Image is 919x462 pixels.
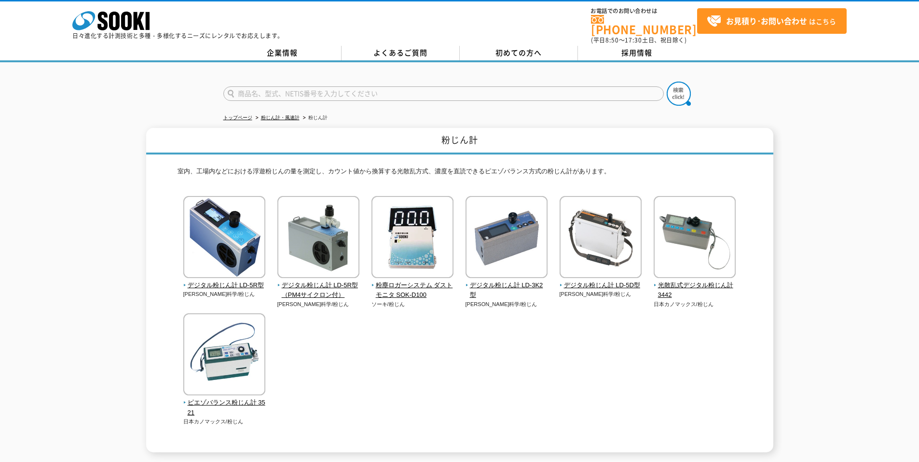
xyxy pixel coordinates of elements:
p: [PERSON_NAME]科学/粉じん [560,290,642,298]
a: 初めての方へ [460,46,578,60]
img: デジタル粉じん計 LD-5R型 [183,196,265,280]
a: トップページ [223,115,252,120]
a: デジタル粉じん計 LD-5R型 [183,271,266,291]
a: [PHONE_NUMBER] [591,15,697,35]
p: [PERSON_NAME]科学/粉じん [466,300,548,308]
img: 粉塵ロガーシステム ダストモニタ SOK-D100 [371,196,453,280]
a: ピエゾバランス粉じん計 3521 [183,389,266,418]
span: デジタル粉じん計 LD-3K2型 [466,280,548,301]
img: 光散乱式デジタル粉じん計 3442 [654,196,736,280]
a: 採用情報 [578,46,696,60]
span: (平日 ～ 土日、祝日除く) [591,36,686,44]
a: お見積り･お問い合わせはこちら [697,8,847,34]
a: デジタル粉じん計 LD-5D型 [560,271,642,291]
input: 商品名、型式、NETIS番号を入力してください [223,86,664,101]
span: ピエゾバランス粉じん計 3521 [183,398,266,418]
a: よくあるご質問 [342,46,460,60]
span: 光散乱式デジタル粉じん計 3442 [654,280,736,301]
a: 光散乱式デジタル粉じん計 3442 [654,271,736,300]
strong: お見積り･お問い合わせ [726,15,807,27]
a: デジタル粉じん計 LD-3K2型 [466,271,548,300]
p: ソーキ/粉じん [371,300,454,308]
span: デジタル粉じん計 LD-5R型（PM4サイクロン付） [277,280,360,301]
img: デジタル粉じん計 LD-5D型 [560,196,642,280]
p: [PERSON_NAME]科学/粉じん [183,290,266,298]
a: 粉じん計・風速計 [261,115,300,120]
p: 日本カノマックス/粉じん [654,300,736,308]
a: デジタル粉じん計 LD-5R型（PM4サイクロン付） [277,271,360,300]
span: デジタル粉じん計 LD-5D型 [560,280,642,291]
a: 粉塵ロガーシステム ダストモニタ SOK-D100 [371,271,454,300]
span: 粉塵ロガーシステム ダストモニタ SOK-D100 [371,280,454,301]
span: お電話でのお問い合わせは [591,8,697,14]
span: はこちら [707,14,836,28]
img: ピエゾバランス粉じん計 3521 [183,313,265,398]
span: 17:30 [625,36,642,44]
img: btn_search.png [667,82,691,106]
span: 8:50 [605,36,619,44]
img: デジタル粉じん計 LD-3K2型 [466,196,548,280]
p: [PERSON_NAME]科学/粉じん [277,300,360,308]
p: 日々進化する計測技術と多種・多様化するニーズにレンタルでお応えします。 [72,33,284,39]
h1: 粉じん計 [146,128,773,154]
span: 初めての方へ [495,47,542,58]
p: 日本カノマックス/粉じん [183,418,266,426]
p: 室内、工場内などにおける浮遊粉じんの量を測定し、カウント値から換算する光散乱方式、濃度を直読できるピエゾバランス方式の粉じん計があります。 [178,167,742,182]
li: 粉じん計 [301,113,328,123]
span: デジタル粉じん計 LD-5R型 [183,280,266,291]
img: デジタル粉じん計 LD-5R型（PM4サイクロン付） [277,196,359,280]
a: 企業情報 [223,46,342,60]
